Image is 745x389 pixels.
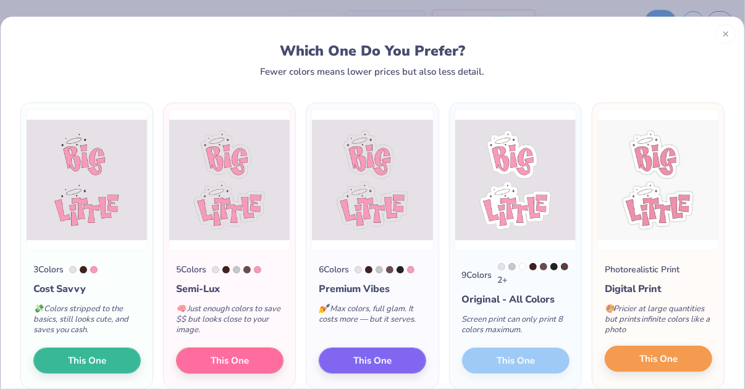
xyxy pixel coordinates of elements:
[397,266,404,274] div: Neutral Black C
[233,266,240,274] div: Cool Gray 3 C
[69,266,77,274] div: 663 C
[169,109,290,251] img: 5 color option
[462,269,492,282] div: 9 Colors
[319,303,329,314] span: 💅
[33,303,43,314] span: 💸
[176,303,186,314] span: 🧠
[222,266,230,274] div: 4975 C
[365,266,372,274] div: 4975 C
[561,263,568,270] div: 7617 C
[354,354,392,368] span: This One
[355,266,362,274] div: 663 C
[176,348,284,374] button: This One
[519,263,526,270] div: White
[80,266,87,274] div: 4975 C
[508,263,516,270] div: Cool Gray 3 C
[319,282,426,296] div: Premium Vibes
[33,263,64,276] div: 3 Colors
[605,296,712,348] div: Pricier at large quantities but prints infinite colors like a photo
[605,263,680,276] div: Photorealistic Print
[386,266,394,274] div: 7616 C
[35,43,711,59] div: Which One Do You Prefer?
[311,109,433,251] img: 6 color option
[597,109,719,251] img: Photorealistic preview
[176,263,206,276] div: 5 Colors
[376,266,383,274] div: Cool Gray 3 C
[33,282,141,296] div: Cost Savvy
[455,109,576,251] img: 9 color option
[498,263,505,270] div: 663 C
[550,263,558,270] div: Neutral Black C
[33,296,141,348] div: Colors stripped to the basics, still looks cute, and saves you cash.
[68,354,106,368] span: This One
[529,263,537,270] div: 4975 C
[605,282,712,296] div: Digital Print
[605,303,615,314] span: 🎨
[462,307,570,348] div: Screen print can only print 8 colors maximum.
[90,266,98,274] div: 1905 C
[319,263,349,276] div: 6 Colors
[176,296,284,348] div: Just enough colors to save $$ but looks close to your image.
[212,266,219,274] div: 663 C
[540,263,547,270] div: 7616 C
[319,296,426,337] div: Max colors, full glam. It costs more — but it serves.
[498,263,570,287] div: 2 +
[26,109,148,251] img: 3 color option
[261,67,485,77] div: Fewer colors means lower prices but also less detail.
[462,292,570,307] div: Original - All Colors
[211,354,249,368] span: This One
[176,282,284,296] div: Semi-Lux
[254,266,261,274] div: 1905 C
[605,346,712,372] button: This One
[407,266,415,274] div: 1905 C
[319,348,426,374] button: This One
[33,348,141,374] button: This One
[243,266,251,274] div: 7616 C
[639,352,678,366] span: This One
